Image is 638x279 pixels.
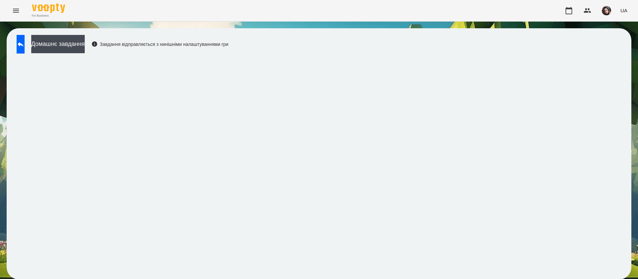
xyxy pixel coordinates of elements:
span: UA [620,7,627,14]
div: Завдання відправляється з нинішніми налаштуваннями гри [91,41,229,48]
span: For Business [32,14,65,18]
button: UA [618,4,630,17]
img: 415cf204168fa55e927162f296ff3726.jpg [602,6,611,15]
button: Домашнє завдання [31,35,85,53]
button: Menu [8,3,24,19]
img: Voopty Logo [32,3,65,13]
